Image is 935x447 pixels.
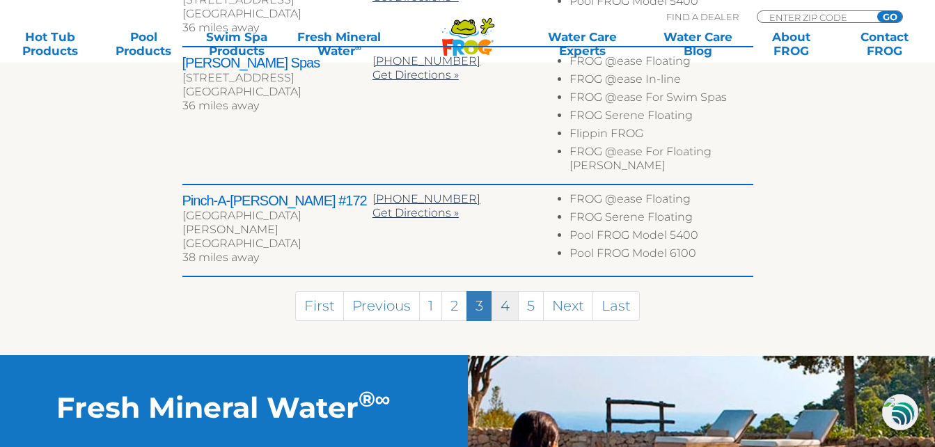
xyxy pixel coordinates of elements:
a: AboutFROG [755,30,828,58]
a: Next [543,291,593,321]
a: Get Directions » [372,206,459,219]
a: 3 [466,291,492,321]
div: [GEOGRAPHIC_DATA][PERSON_NAME] [182,209,372,237]
a: ContactFROG [849,30,921,58]
sup: ® [359,386,375,412]
a: 1 [419,291,442,321]
h2: Pinch-A-[PERSON_NAME] #172 [182,192,372,209]
div: [GEOGRAPHIC_DATA] [182,237,372,251]
li: Flippin FROG [569,127,753,145]
li: Pool FROG Model 6100 [569,246,753,265]
h2: [PERSON_NAME] Spas [182,54,372,71]
img: openIcon [882,394,918,430]
a: Previous [343,291,420,321]
li: FROG @ease For Floating [PERSON_NAME] [569,145,753,177]
li: FROG @ease For Swim Spas [569,91,753,109]
span: 36 miles away [182,99,259,112]
a: Last [592,291,640,321]
li: FROG Serene Floating [569,210,753,228]
a: 5 [518,291,544,321]
span: 36 miles away [182,21,259,34]
img: svg+xml;base64,PHN2ZyB3aWR0aD0iNDgiIGhlaWdodD0iNDgiIHZpZXdCb3g9IjAgMCA0OCA0OCIgZmlsbD0ibm9uZSIgeG... [891,400,915,426]
a: First [295,291,344,321]
a: PoolProducts [107,30,180,58]
div: [GEOGRAPHIC_DATA] [182,7,372,21]
div: [GEOGRAPHIC_DATA] [182,85,372,99]
li: FROG @ease Floating [569,54,753,72]
li: Pool FROG Model 5400 [569,228,753,246]
sup: ∞ [375,386,391,412]
li: FROG @ease In-line [569,72,753,91]
a: 2 [441,291,467,321]
a: Hot TubProducts [14,30,86,58]
li: FROG Serene Floating [569,109,753,127]
input: Zip Code Form [768,11,862,23]
div: [STREET_ADDRESS] [182,71,372,85]
a: [PHONE_NUMBER] [372,54,480,68]
h2: Fresh Mineral Water [56,390,411,425]
li: FROG @ease Floating [569,192,753,210]
input: GO [877,11,902,22]
a: [PHONE_NUMBER] [372,192,480,205]
a: Get Directions » [372,68,459,81]
span: 38 miles away [182,251,259,264]
a: 4 [492,291,519,321]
